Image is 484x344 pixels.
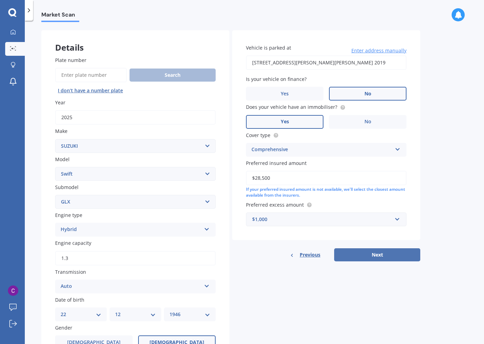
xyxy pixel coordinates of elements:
[246,104,337,111] span: Does your vehicle have an immobiliser?
[55,128,68,135] span: Make
[61,282,201,291] div: Auto
[281,119,289,125] span: Yes
[246,201,304,208] span: Preferred excess amount
[55,324,72,331] span: Gender
[55,110,216,125] input: YYYY
[41,11,79,21] span: Market Scan
[55,251,216,265] input: e.g. 1.8
[334,248,420,261] button: Next
[55,156,70,163] span: Model
[246,76,307,82] span: Is your vehicle on finance?
[246,160,307,166] span: Preferred insured amount
[55,99,65,106] span: Year
[61,226,201,234] div: Hybrid
[364,91,371,97] span: No
[351,47,406,54] span: Enter address manually
[300,250,320,260] span: Previous
[55,184,79,190] span: Submodel
[364,119,371,125] span: No
[246,171,406,185] input: Enter amount
[55,68,127,82] input: Enter plate number
[281,91,289,97] span: Yes
[55,240,91,247] span: Engine capacity
[251,146,392,154] div: Comprehensive
[41,30,229,51] div: Details
[55,57,86,63] span: Plate number
[246,187,406,198] div: If your preferred insured amount is not available, we'll select the closest amount available from...
[55,212,82,218] span: Engine type
[246,44,291,51] span: Vehicle is parked at
[55,296,84,303] span: Date of birth
[55,269,86,275] span: Transmission
[55,85,126,96] button: I don’t have a number plate
[246,55,406,70] input: Enter address
[252,216,392,223] div: $1,000
[8,285,18,296] img: ACg8ocKQcTtLbKPDu9wCybmnYly2dUMoacVGnQPwjCQ186AM7wt6yw=s96-c
[246,132,270,138] span: Cover type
